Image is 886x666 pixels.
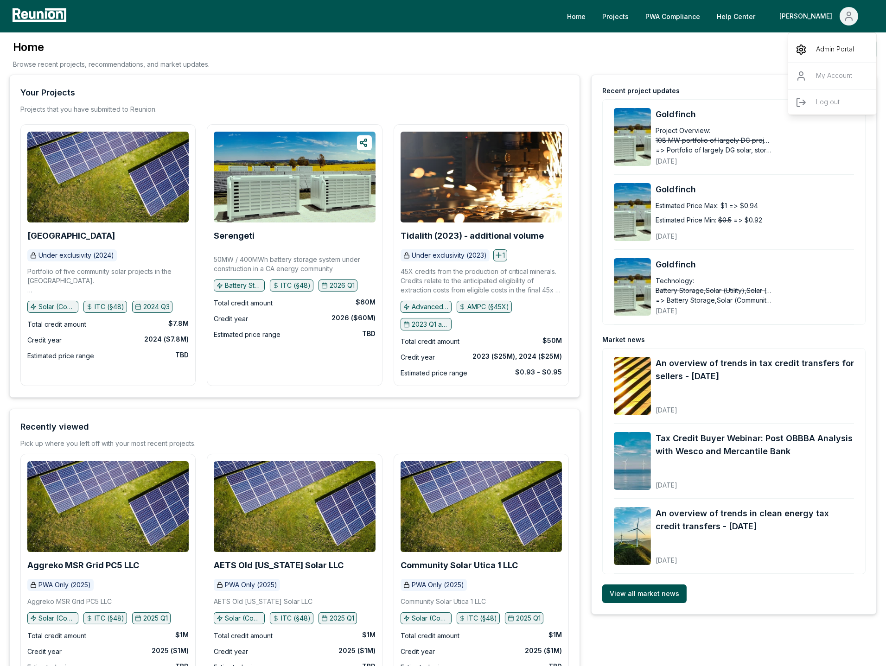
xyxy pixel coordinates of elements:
div: Estimated price range [214,329,280,340]
a: Aggreko MSR Grid PC5 LLC [27,561,139,570]
a: View all market news [602,584,687,603]
div: $1M [362,630,376,640]
div: [DATE] [656,150,806,166]
a: Projects [595,7,636,25]
div: Credit year [401,646,435,657]
div: $0.93 - $0.95 [515,368,562,377]
p: Advanced manufacturing [412,302,449,311]
a: Community Solar Utica 1 LLC [401,561,518,570]
a: PWA Compliance [638,7,708,25]
a: An overview of trends in tax credit transfers for sellers - [DATE] [656,357,854,383]
div: Total credit amount [214,630,273,641]
div: 2023 ($25M), 2024 ($25M) [472,352,562,361]
p: Solar (Community) [38,614,76,623]
div: 2025 ($1M) [338,646,376,655]
button: 2023 Q1 and earlier [401,318,452,330]
p: 2026 Q1 [330,281,355,290]
img: Goldfinch [614,108,651,166]
img: Community Solar Utica 1 LLC [401,461,562,552]
a: Tax Credit Buyer Webinar: Post OBBBA Analysis with Wesco and Mercantile Bank [656,432,854,458]
h5: An overview of trends in clean energy tax credit transfers - [DATE] [656,507,854,533]
div: Estimated Price Min: [656,215,716,225]
div: [DATE] [656,474,854,490]
a: Goldfinch [656,258,854,271]
p: ITC (§48) [95,614,124,623]
img: An overview of trends in tax credit transfers for sellers - September 2025 [614,357,651,415]
button: Solar (Community) [27,301,78,313]
span: => Portfolio of largely DG solar, storage, and solar + storage projects. ITC rate ranges from 30%... [656,145,771,155]
div: Credit year [27,646,62,657]
div: Total credit amount [401,336,459,347]
div: Estimated price range [27,350,94,362]
span: => $0.92 [733,215,762,225]
img: Goldfinch [614,258,651,316]
div: Credit year [214,313,248,324]
p: Solar (Community) [225,614,262,623]
img: AETS Old Michigan Solar LLC [214,461,375,552]
div: [DATE] [656,399,854,415]
button: [PERSON_NAME] [772,7,866,25]
div: Total credit amount [27,630,86,641]
a: Tax Credit Buyer Webinar: Post OBBBA Analysis with Wesco and Mercantile Bank [614,432,651,490]
div: Recent project updates [602,86,680,95]
div: Credit year [214,646,248,657]
h3: Home [13,40,210,55]
img: Goldfinch [614,183,651,241]
span: $1 [720,201,727,210]
button: Solar (Community) [401,612,452,624]
button: 1 [493,249,507,261]
span: 108 MW portfolio of largely DG projects. ITC rate ranges from 30%–50% due to select energy commun... [656,135,771,145]
p: 2025 Q1 [516,614,541,623]
div: $50M [542,336,562,345]
div: 2026 ($60M) [331,313,376,323]
div: Technology: [656,276,694,285]
img: An overview of trends in clean energy tax credit transfers - August 2025 [614,507,651,565]
div: Credit year [401,352,435,363]
p: Under exclusivity (2023) [412,251,487,260]
img: Aggreko MSR Grid PC5 LLC [27,461,189,552]
a: Goldfinch [656,108,854,121]
div: TBD [362,329,376,338]
img: Serengeti [214,132,375,222]
p: Battery Storage [225,281,262,290]
button: 2025 Q1 [505,612,543,624]
div: Estimated Price Max: [656,201,719,210]
div: Project Overview: [656,126,710,135]
p: ITC (§48) [281,281,311,290]
a: Admin Portal [788,37,877,63]
p: AETS Old [US_STATE] Solar LLC [214,597,312,606]
button: 2025 Q1 [319,612,357,624]
span: => $0.94 [729,201,758,210]
div: Estimated price range [401,368,467,379]
a: Goldfinch [656,183,854,196]
div: [DATE] [656,225,806,241]
a: Broad Peak [27,132,189,222]
p: Under exclusivity (2024) [38,251,114,260]
div: Your Projects [20,86,75,99]
a: Tidalith (2023) - additional volume [401,231,544,241]
button: 2025 Q1 [132,612,171,624]
a: AETS Old [US_STATE] Solar LLC [214,561,344,570]
p: 2023 Q1 and earlier [412,320,449,329]
div: [PERSON_NAME] [779,7,836,25]
p: 2024 Q3 [143,302,170,311]
div: 2025 ($1M) [525,646,562,655]
p: 45X credits from the production of critical minerals. Credits relate to the anticipated eligibili... [401,267,562,295]
div: Total credit amount [401,630,459,641]
p: 2025 Q1 [330,614,354,623]
p: Admin Portal [816,44,854,55]
div: Total credit amount [214,298,273,309]
p: ITC (§48) [281,614,311,623]
a: Serengeti [214,231,255,241]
